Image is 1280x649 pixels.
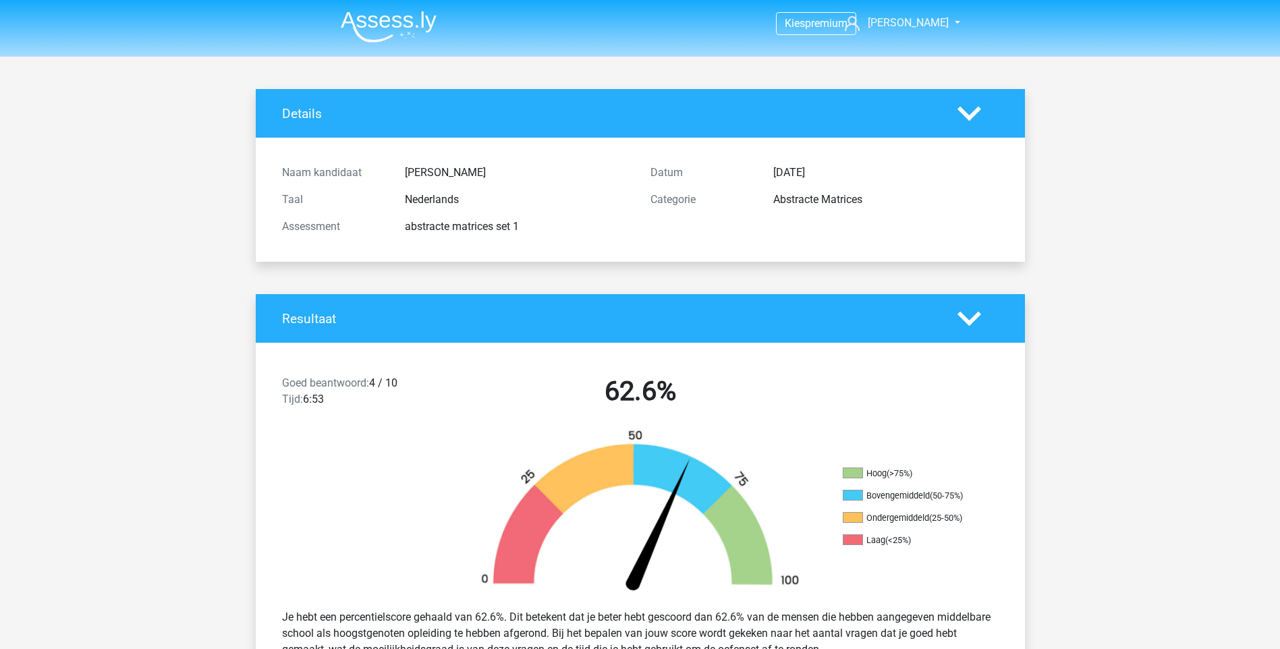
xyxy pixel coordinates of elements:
li: Hoog [843,468,978,480]
li: Bovengemiddeld [843,490,978,502]
div: Assessment [272,219,395,235]
li: Ondergemiddeld [843,512,978,524]
div: (50-75%) [930,490,963,501]
div: (<25%) [885,535,911,545]
img: Assessly [341,11,437,43]
div: [PERSON_NAME] [395,165,640,181]
span: premium [805,17,847,30]
div: Nederlands [395,192,640,208]
span: Kies [785,17,805,30]
div: Naam kandidaat [272,165,395,181]
div: Categorie [640,192,763,208]
div: Abstracte Matrices [763,192,1009,208]
a: Kiespremium [777,14,856,32]
h2: 62.6% [466,375,814,407]
span: [PERSON_NAME] [868,16,949,29]
div: 4 / 10 6:53 [272,375,456,413]
li: Laag [843,534,978,546]
span: Tijd: [282,393,303,405]
h4: Details [282,106,937,121]
div: Taal [272,192,395,208]
div: Datum [640,165,763,181]
h4: Resultaat [282,311,937,327]
img: 63.466f2cb61bfa.png [458,429,823,598]
span: Goed beantwoord: [282,376,369,389]
div: (25-50%) [929,513,962,523]
div: (>75%) [887,468,912,478]
a: [PERSON_NAME] [839,15,950,31]
div: [DATE] [763,165,1009,181]
div: abstracte matrices set 1 [395,219,640,235]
